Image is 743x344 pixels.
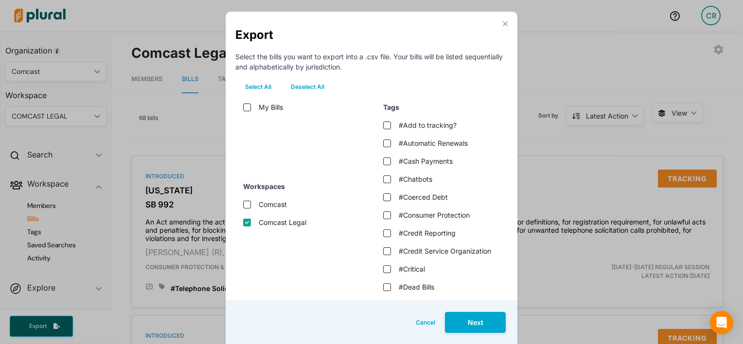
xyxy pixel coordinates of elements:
[259,217,306,227] label: Comcast Legal
[399,156,453,166] label: #Cash Payments
[259,102,283,112] label: My Bills
[235,52,508,72] div: Select the bills you want to export into a .csv file. Your bills will be listed sequentially and ...
[399,282,434,292] label: #Dead Bills
[399,246,491,256] label: #Credit Service Organization
[259,199,287,209] label: Comcast
[399,228,456,238] label: #Credit Reporting
[710,311,733,334] div: Open Intercom Messenger
[399,138,468,148] label: #Automatic Renewals
[399,210,470,220] label: #Consumer Protection
[375,98,508,116] div: Tags
[399,174,432,184] label: #Chatbots
[235,177,368,195] div: Workspaces
[399,192,448,202] label: #Coerced Debt
[281,80,334,94] button: Deselect All
[445,312,506,333] button: Next
[406,312,445,333] button: Cancel
[399,120,457,130] label: #Add to tracking?
[235,80,281,94] button: Select All
[399,264,425,274] label: #Critical
[235,26,508,44] div: Export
